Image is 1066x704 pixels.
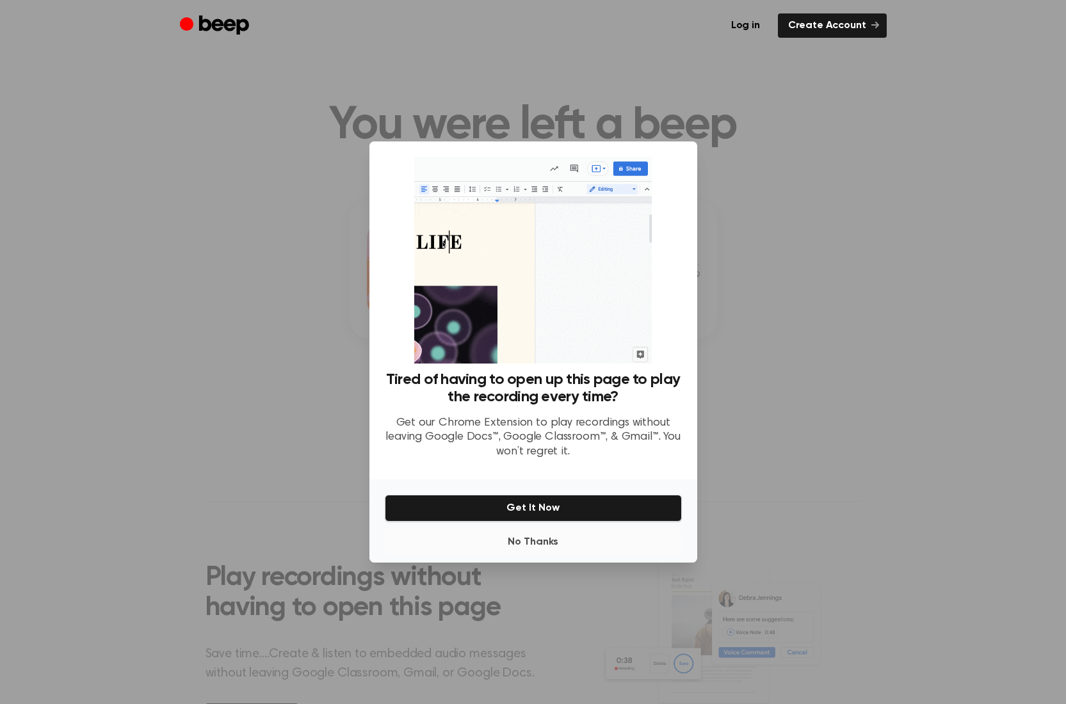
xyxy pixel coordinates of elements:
[778,13,887,38] a: Create Account
[385,416,682,460] p: Get our Chrome Extension to play recordings without leaving Google Docs™, Google Classroom™, & Gm...
[721,13,770,38] a: Log in
[180,13,252,38] a: Beep
[385,495,682,522] button: Get It Now
[414,157,652,364] img: Beep extension in action
[385,529,682,555] button: No Thanks
[385,371,682,406] h3: Tired of having to open up this page to play the recording every time?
